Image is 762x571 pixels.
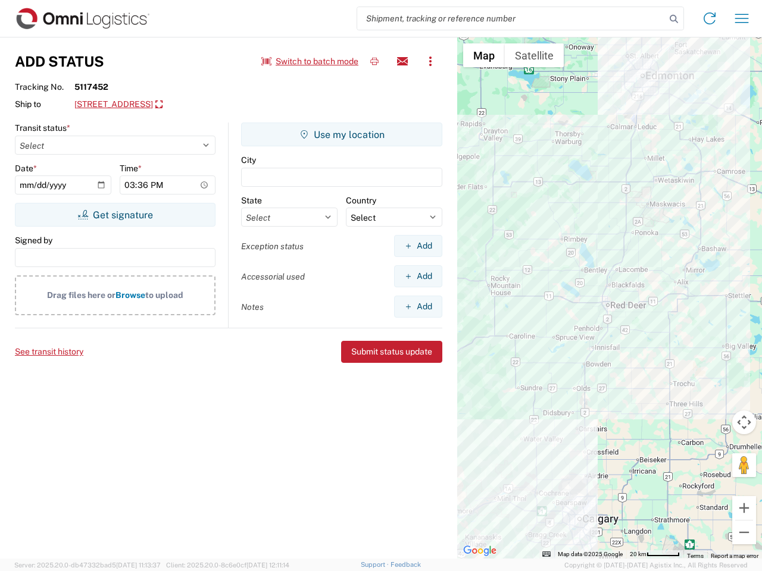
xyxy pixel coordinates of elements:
[15,99,74,109] span: Ship to
[241,271,305,282] label: Accessorial used
[564,560,748,570] span: Copyright © [DATE]-[DATE] Agistix Inc., All Rights Reserved
[732,520,756,544] button: Zoom out
[14,561,161,569] span: Server: 2025.20.0-db47332bad5
[241,155,256,165] label: City
[460,543,499,559] a: Open this area in Google Maps (opens a new window)
[732,453,756,477] button: Drag Pegman onto the map to open Street View
[341,341,442,363] button: Submit status update
[15,123,70,133] label: Transit status
[15,163,37,174] label: Date
[15,342,83,362] button: See transit history
[15,235,52,246] label: Signed by
[542,550,551,559] button: Keyboard shortcuts
[115,290,145,300] span: Browse
[145,290,183,300] span: to upload
[241,195,262,206] label: State
[116,561,161,569] span: [DATE] 11:13:37
[361,561,391,568] a: Support
[74,81,108,92] strong: 5117452
[241,241,304,252] label: Exception status
[246,561,289,569] span: [DATE] 12:11:14
[166,561,289,569] span: Client: 2025.20.0-8c6e0cf
[630,551,647,557] span: 20 km
[394,235,442,257] button: Add
[687,553,704,559] a: Terms
[505,43,564,67] button: Show satellite imagery
[74,95,163,115] a: [STREET_ADDRESS]
[732,496,756,520] button: Zoom in
[394,265,442,287] button: Add
[241,123,442,146] button: Use my location
[120,163,142,174] label: Time
[460,543,499,559] img: Google
[558,551,623,557] span: Map data ©2025 Google
[261,52,358,71] button: Switch to batch mode
[711,553,758,559] a: Report a map error
[241,302,264,312] label: Notes
[732,410,756,434] button: Map camera controls
[357,7,666,30] input: Shipment, tracking or reference number
[346,195,376,206] label: Country
[47,290,115,300] span: Drag files here or
[391,561,421,568] a: Feedback
[463,43,505,67] button: Show street map
[394,296,442,318] button: Add
[626,550,683,559] button: Map Scale: 20 km per 52 pixels
[15,81,74,92] span: Tracking No.
[15,203,216,227] button: Get signature
[15,53,104,70] h3: Add Status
